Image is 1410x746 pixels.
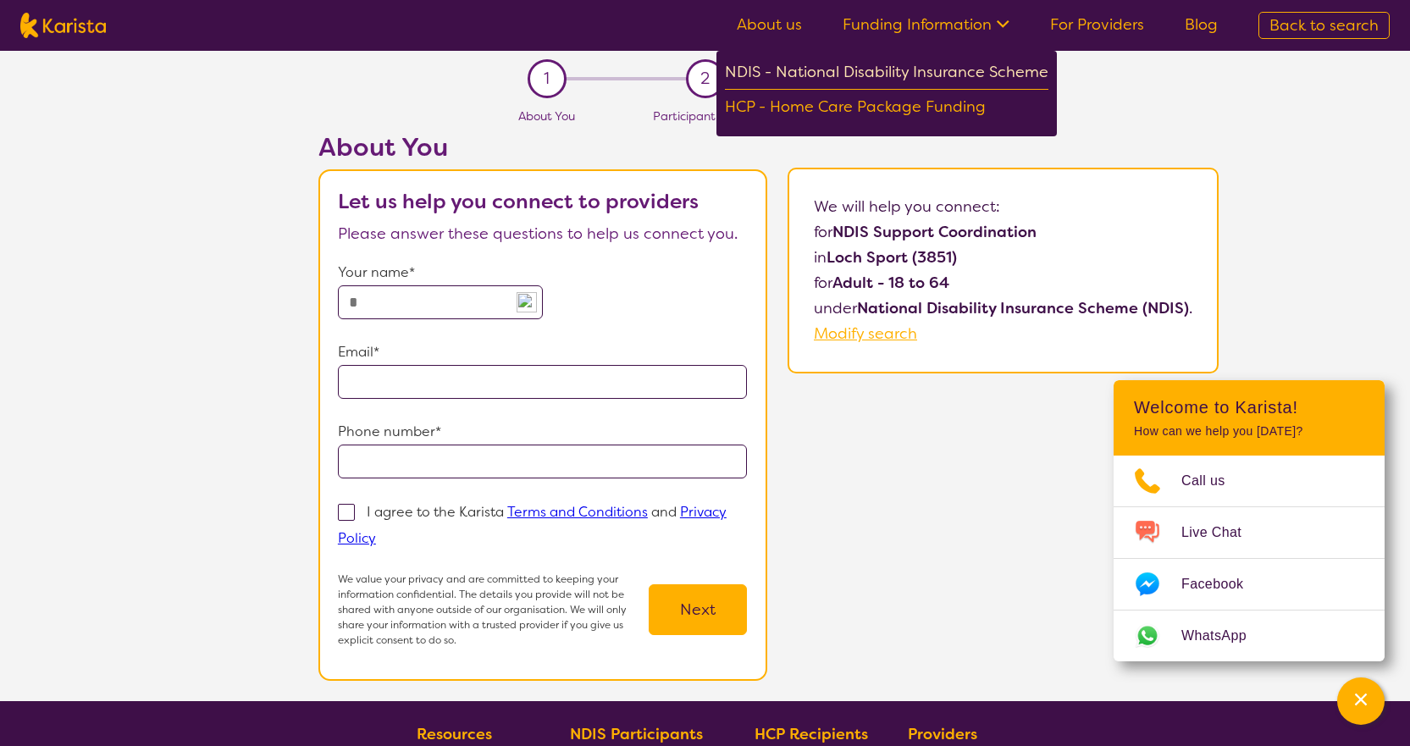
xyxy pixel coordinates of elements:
a: Modify search [814,323,917,344]
span: 1 [544,66,550,91]
p: I agree to the Karista and [338,503,727,547]
div: Channel Menu [1114,380,1385,661]
a: Funding Information [843,14,1009,35]
b: Providers [908,724,977,744]
b: Loch Sport (3851) [827,247,957,268]
div: HCP - Home Care Package Funding [725,94,1048,124]
a: Terms and Conditions [507,503,648,521]
ul: Choose channel [1114,456,1385,661]
p: Phone number* [338,419,748,445]
a: Back to search [1258,12,1390,39]
img: npw-badge-icon.svg [517,292,537,312]
span: Back to search [1269,15,1379,36]
button: Next [649,584,747,635]
span: 2 [700,66,710,91]
p: in [814,245,1192,270]
h2: Welcome to Karista! [1134,397,1364,417]
b: Let us help you connect to providers [338,188,699,215]
p: We will help you connect: [814,194,1192,219]
span: Facebook [1181,572,1263,597]
p: for [814,219,1192,245]
b: National Disability Insurance Scheme (NDIS) [857,298,1189,318]
p: Please answer these questions to help us connect you. [338,221,748,246]
img: Karista logo [20,13,106,38]
b: Resources [417,724,492,744]
p: We value your privacy and are committed to keeping your information confidential. The details you... [338,572,650,648]
p: for [814,270,1192,296]
b: NDIS Participants [570,724,703,744]
span: WhatsApp [1181,623,1267,649]
a: Web link opens in a new tab. [1114,611,1385,661]
h2: About You [318,132,767,163]
p: under . [814,296,1192,321]
span: Live Chat [1181,520,1262,545]
b: NDIS Support Coordination [832,222,1037,242]
a: Privacy Policy [338,503,727,547]
a: For Providers [1050,14,1144,35]
a: About us [737,14,802,35]
p: Your name* [338,260,748,285]
span: Participant Details [653,108,757,124]
span: About You [518,108,575,124]
a: Blog [1185,14,1218,35]
p: How can we help you [DATE]? [1134,424,1364,439]
span: Call us [1181,468,1246,494]
button: Channel Menu [1337,677,1385,725]
p: Email* [338,340,748,365]
div: NDIS - National Disability Insurance Scheme [725,59,1048,90]
b: Adult - 18 to 64 [832,273,949,293]
b: HCP Recipients [755,724,868,744]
